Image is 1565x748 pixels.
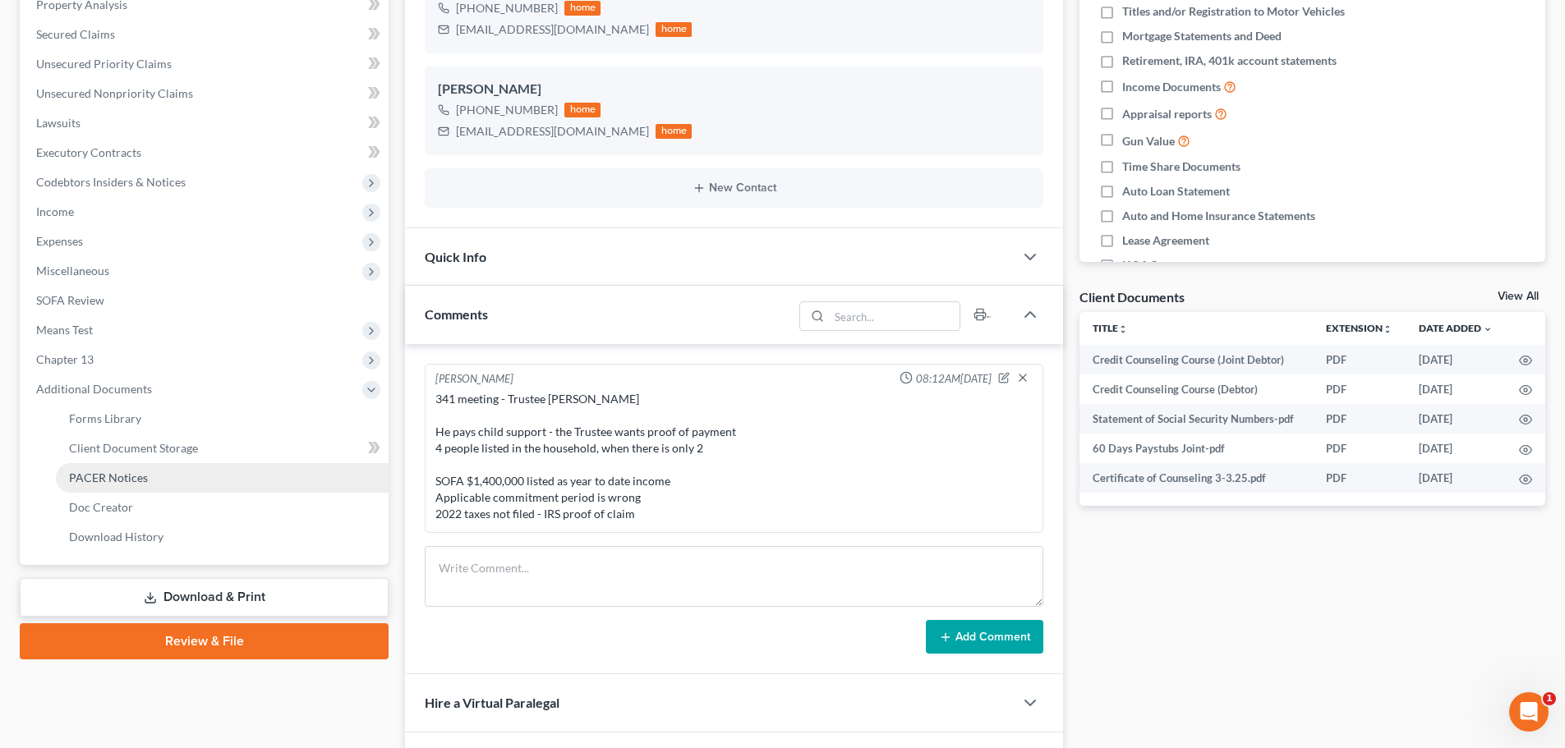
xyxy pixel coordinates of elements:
[36,352,94,366] span: Chapter 13
[1079,288,1185,305] div: Client Documents
[435,391,1033,522] div: 341 meeting - Trustee [PERSON_NAME] He pays child support - the Trustee wants proof of payment 4 ...
[36,323,93,337] span: Means Test
[456,102,558,118] div: [PHONE_NUMBER]
[1498,291,1539,302] a: View All
[36,57,172,71] span: Unsecured Priority Claims
[1122,133,1175,149] span: Gun Value
[456,21,649,38] div: [EMAIL_ADDRESS][DOMAIN_NAME]
[1122,183,1230,200] span: Auto Loan Statement
[1543,692,1556,705] span: 1
[1406,463,1506,493] td: [DATE]
[1122,79,1221,95] span: Income Documents
[456,123,649,140] div: [EMAIL_ADDRESS][DOMAIN_NAME]
[23,108,389,138] a: Lawsuits
[656,22,692,37] div: home
[69,470,148,484] span: PACER Notices
[23,286,389,315] a: SOFA Review
[1406,434,1506,463] td: [DATE]
[656,124,692,139] div: home
[435,371,513,388] div: [PERSON_NAME]
[564,1,601,16] div: home
[1093,322,1128,334] a: Titleunfold_more
[926,620,1043,654] button: Add Comment
[1383,324,1392,334] i: unfold_more
[1509,692,1549,732] iframe: Intercom live chat
[20,623,389,659] a: Review & File
[36,27,115,41] span: Secured Claims
[1079,404,1313,434] td: Statement of Social Security Numbers-pdf
[56,493,389,522] a: Doc Creator
[1122,106,1212,122] span: Appraisal reports
[23,20,389,49] a: Secured Claims
[36,116,81,130] span: Lawsuits
[1079,374,1313,404] td: Credit Counseling Course (Debtor)
[36,175,186,189] span: Codebtors Insiders & Notices
[56,434,389,463] a: Client Document Storage
[916,371,992,387] span: 08:12AM[DATE]
[1122,28,1282,44] span: Mortgage Statements and Deed
[1118,324,1128,334] i: unfold_more
[56,463,389,493] a: PACER Notices
[36,86,193,100] span: Unsecured Nonpriority Claims
[564,103,601,117] div: home
[36,264,109,278] span: Miscellaneous
[830,302,960,330] input: Search...
[1079,345,1313,374] td: Credit Counseling Course (Joint Debtor)
[69,441,198,455] span: Client Document Storage
[1079,463,1313,493] td: Certificate of Counseling 3-3.25.pdf
[36,234,83,248] span: Expenses
[425,306,488,322] span: Comments
[1079,434,1313,463] td: 60 Days Paystubs Joint-pdf
[1122,208,1315,224] span: Auto and Home Insurance Statements
[1406,374,1506,404] td: [DATE]
[1313,345,1406,374] td: PDF
[1122,232,1209,249] span: Lease Agreement
[1406,345,1506,374] td: [DATE]
[69,411,141,425] span: Forms Library
[36,293,104,307] span: SOFA Review
[69,500,133,514] span: Doc Creator
[36,204,74,218] span: Income
[36,382,152,396] span: Additional Documents
[56,522,389,552] a: Download History
[425,695,559,710] span: Hire a Virtual Paralegal
[1313,404,1406,434] td: PDF
[1483,324,1493,334] i: expand_more
[1419,322,1493,334] a: Date Added expand_more
[425,249,486,264] span: Quick Info
[438,181,1030,195] button: New Contact
[20,578,389,617] a: Download & Print
[1122,158,1240,175] span: Time Share Documents
[1122,3,1345,20] span: Titles and/or Registration to Motor Vehicles
[438,80,1030,99] div: [PERSON_NAME]
[36,145,141,159] span: Executory Contracts
[1313,374,1406,404] td: PDF
[69,530,163,544] span: Download History
[23,49,389,79] a: Unsecured Priority Claims
[23,79,389,108] a: Unsecured Nonpriority Claims
[1122,257,1204,273] span: HOA Statement
[23,138,389,167] a: Executory Contracts
[1406,404,1506,434] td: [DATE]
[1313,463,1406,493] td: PDF
[56,404,389,434] a: Forms Library
[1122,53,1337,69] span: Retirement, IRA, 401k account statements
[1313,434,1406,463] td: PDF
[1326,322,1392,334] a: Extensionunfold_more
